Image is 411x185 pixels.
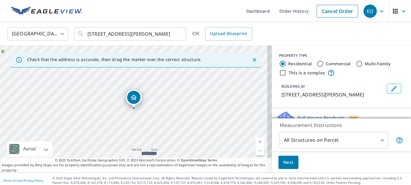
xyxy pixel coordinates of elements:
[192,27,252,41] div: OR
[21,141,38,157] div: Aerial
[27,57,202,62] p: Check that the address is accurate, then drag the marker over the correct structure.
[279,53,404,58] div: PROPERTY TYPE
[289,70,325,76] label: This is a complex
[288,61,312,67] label: Residential
[283,159,294,166] span: Next
[24,178,43,183] a: Privacy Policy
[210,30,247,37] span: Upload Blueprint
[278,156,298,169] button: Next
[280,122,403,129] p: Measurement Instructions
[363,5,377,18] div: EO
[298,114,345,122] p: Full House Products
[281,84,305,89] p: BUILDING ID
[8,25,68,42] div: [GEOGRAPHIC_DATA]
[251,56,258,64] button: Close
[3,178,22,183] a: Terms of Use
[255,146,265,155] a: Current Level 17, Zoom Out
[52,176,408,185] p: © 2025 Eagle View Technologies, Inc. and Pictometry International Corp. All Rights Reserved. Repo...
[387,84,401,93] button: Edit building 1
[280,132,388,149] div: All Structures on Parcel
[3,179,43,182] p: |
[7,141,52,157] div: Aerial
[11,7,82,16] img: EV Logo
[207,158,217,162] a: Terms
[181,158,206,162] a: OpenStreetMap
[326,61,351,67] label: Commercial
[350,116,358,121] span: New
[126,89,142,108] div: Dropped pin, building 1, Residential property, 109 Legacy Lakes Dr Wallace, NC 28466
[396,137,403,144] span: Your report will include each building or structure inside the parcel boundary. In some cases, du...
[277,111,406,128] div: Full House ProductsNew
[255,137,265,146] a: Current Level 17, Zoom In
[87,25,174,42] input: Search by address or latitude-longitude
[281,91,384,98] p: [STREET_ADDRESS][PERSON_NAME]
[365,61,391,67] label: Multi-Family
[55,158,217,163] span: © 2025 TomTom, Earthstar Geographics SIO, © 2025 Microsoft Corporation, ©
[317,5,358,18] a: Cancel Order
[205,27,252,41] a: Upload Blueprint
